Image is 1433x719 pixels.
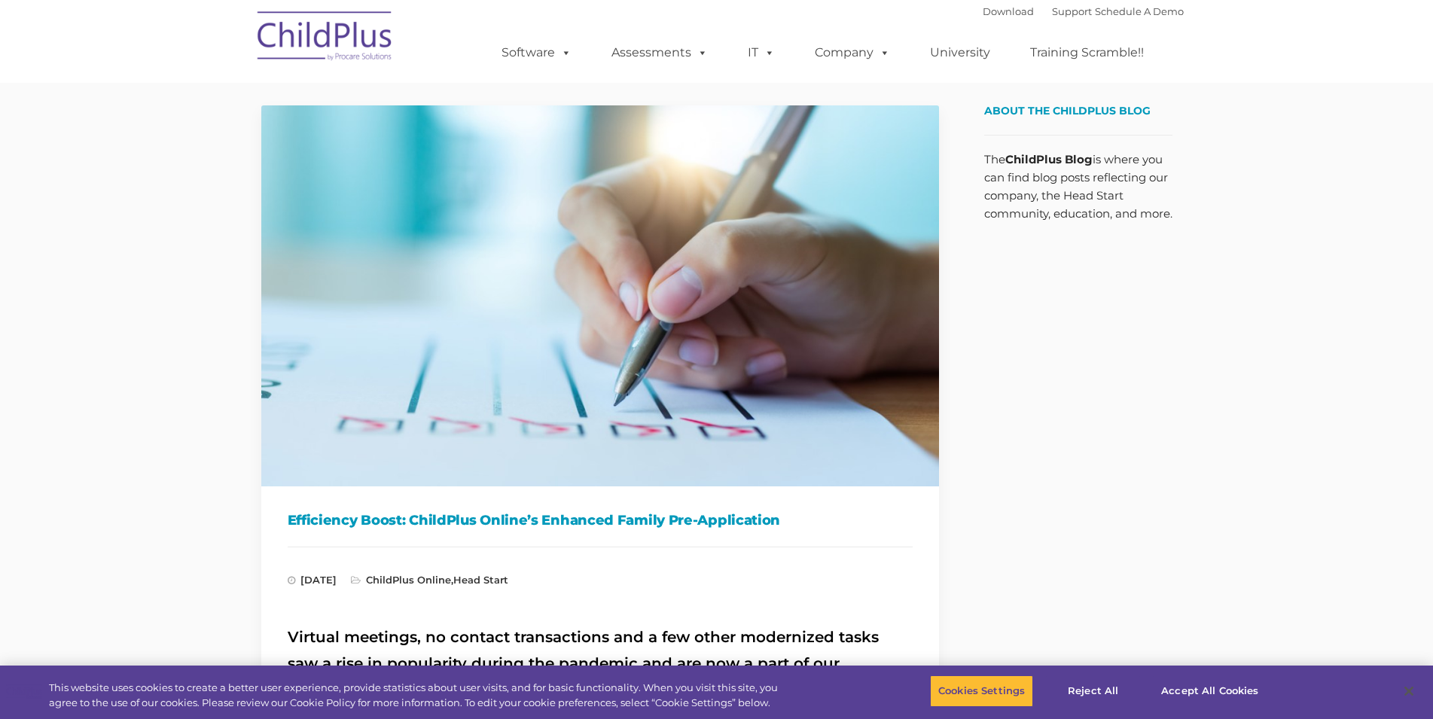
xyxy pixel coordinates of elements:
[366,574,451,586] a: ChildPlus Online
[288,509,913,532] h1: Efficiency Boost: ChildPlus Online’s Enhanced Family Pre-Application
[984,151,1172,223] p: The is where you can find blog posts reflecting our company, the Head Start community, education,...
[1015,38,1159,68] a: Training Scramble!!
[261,105,939,486] img: Efficiency Boost: ChildPlus Online's Enhanced Family Pre-Application Process - Streamlining Appli...
[915,38,1005,68] a: University
[486,38,587,68] a: Software
[49,681,788,710] div: This website uses cookies to create a better user experience, provide statistics about user visit...
[1153,675,1267,707] button: Accept All Cookies
[800,38,905,68] a: Company
[930,675,1033,707] button: Cookies Settings
[983,5,1184,17] font: |
[1392,675,1425,708] button: Close
[983,5,1034,17] a: Download
[1046,675,1140,707] button: Reject All
[733,38,790,68] a: IT
[351,574,508,586] span: ,
[1052,5,1092,17] a: Support
[1095,5,1184,17] a: Schedule A Demo
[250,1,401,76] img: ChildPlus by Procare Solutions
[288,574,337,586] span: [DATE]
[596,38,723,68] a: Assessments
[453,574,508,586] a: Head Start
[984,104,1151,117] span: About the ChildPlus Blog
[1005,152,1093,166] strong: ChildPlus Blog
